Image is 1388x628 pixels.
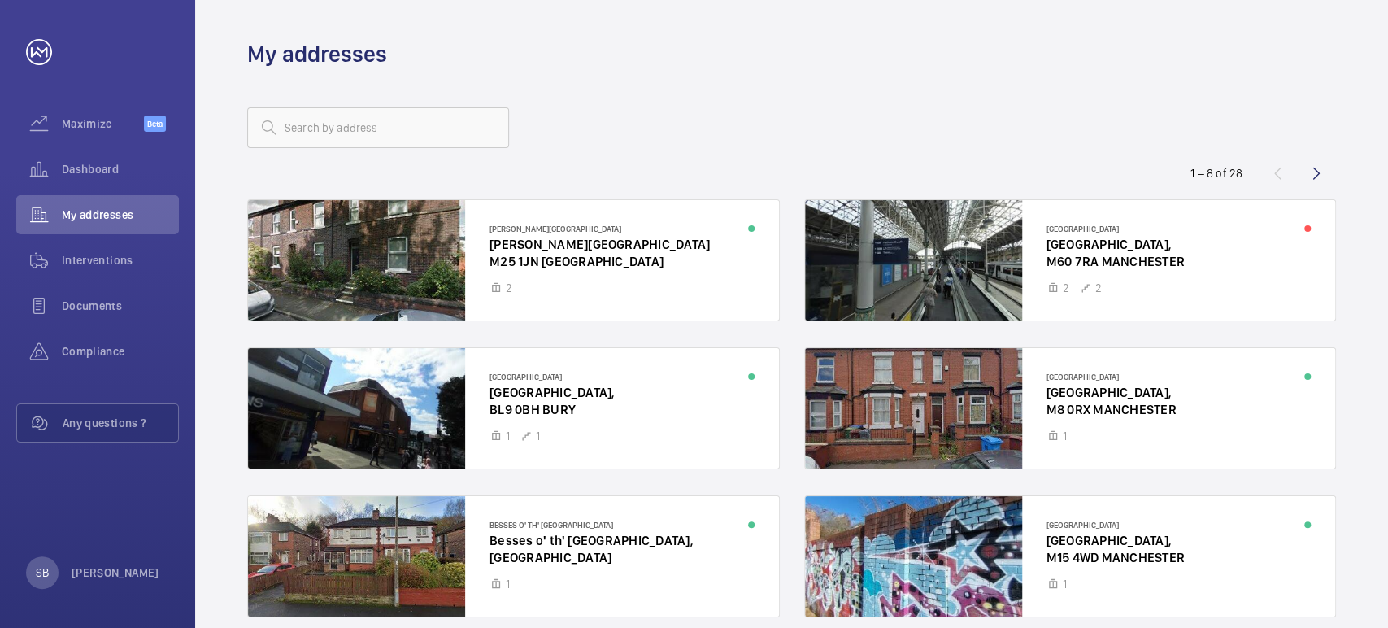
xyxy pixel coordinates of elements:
[247,39,387,69] h1: My addresses
[36,565,49,581] p: SB
[62,207,179,223] span: My addresses
[72,565,159,581] p: [PERSON_NAME]
[62,298,179,314] span: Documents
[247,107,509,148] input: Search by address
[1190,165,1242,181] div: 1 – 8 of 28
[62,161,179,177] span: Dashboard
[62,343,179,360] span: Compliance
[63,415,178,431] span: Any questions ?
[62,116,144,132] span: Maximize
[62,252,179,268] span: Interventions
[144,116,166,132] span: Beta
